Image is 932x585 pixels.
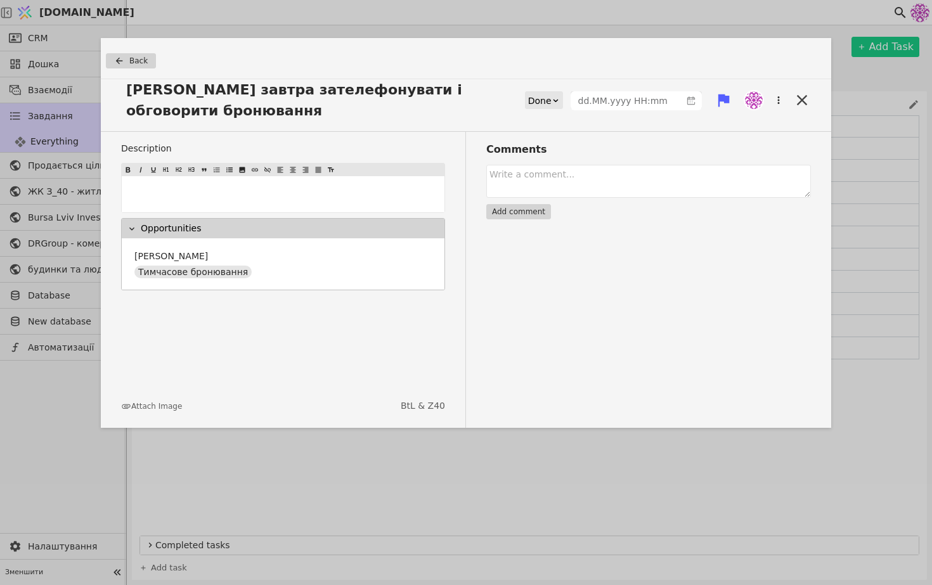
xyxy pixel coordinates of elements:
span: Тимчасове бронювання [138,266,248,278]
span: [PERSON_NAME] завтра зателефонувати і обговорити бронювання [121,79,525,121]
button: Add comment [486,204,551,219]
svg: calender simple [687,96,696,105]
a: BtL & Z40 [401,399,445,413]
p: Opportunities [141,222,202,235]
img: de [745,91,763,109]
div: Done [528,92,552,110]
input: dd.MM.yyyy HH:mm [571,92,681,110]
p: [PERSON_NAME] [134,250,208,263]
span: Back [129,55,148,67]
h3: Comments [486,142,811,157]
label: Description [121,142,445,155]
button: Attach Image [121,401,182,412]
